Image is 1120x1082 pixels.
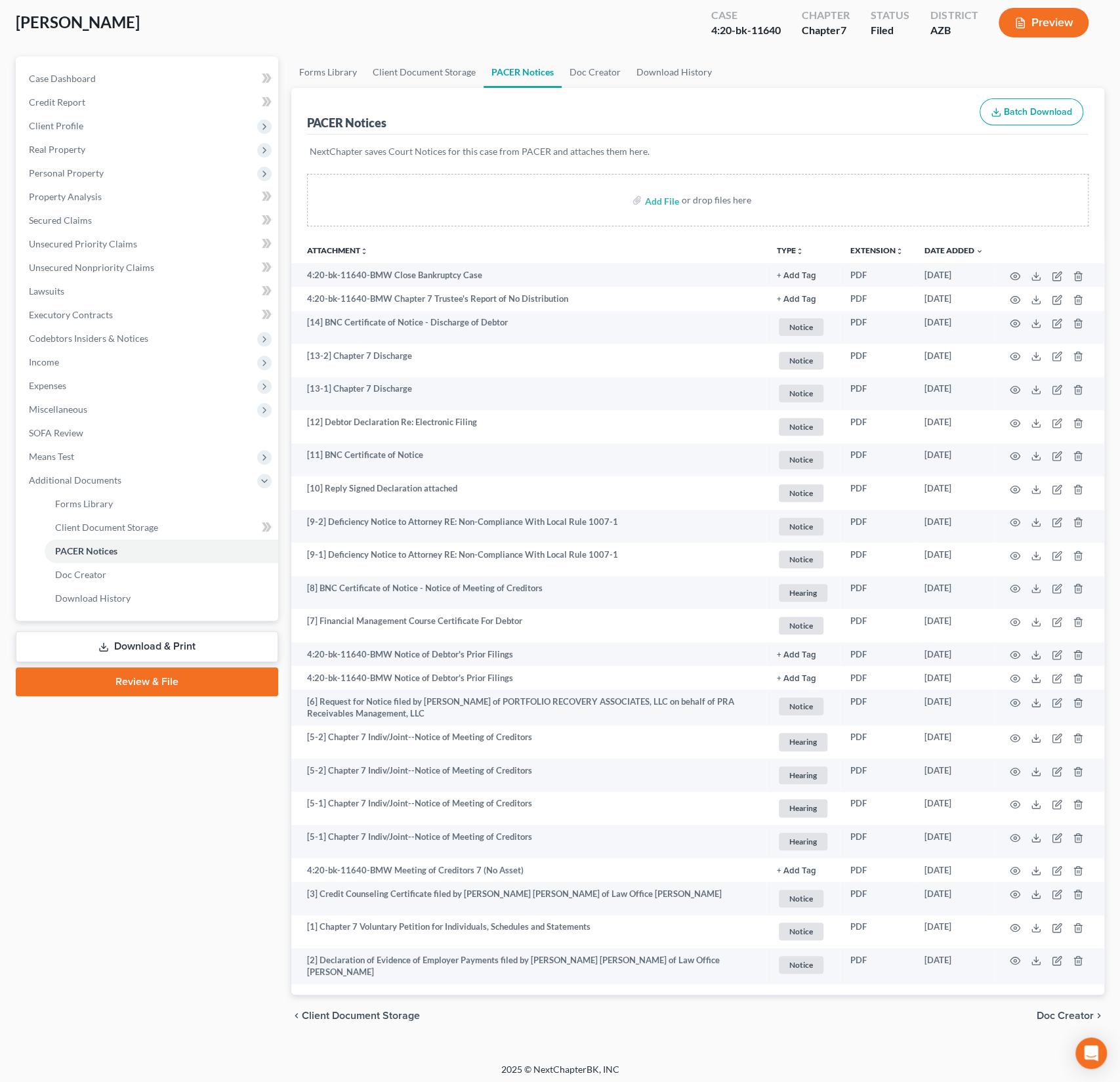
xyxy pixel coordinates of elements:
td: PDF [840,476,914,510]
span: Property Analysis [29,191,102,202]
a: Lawsuits [18,280,278,303]
a: + Add Tag [777,269,829,281]
td: PDF [840,609,914,642]
td: [14] BNC Certificate of Notice - Discharge of Debtor [291,311,766,344]
i: chevron_right [1094,1010,1104,1021]
td: PDF [840,444,914,477]
td: [2] Declaration of Evidence of Employer Payments filed by [PERSON_NAME] [PERSON_NAME] of Law Offi... [291,948,766,984]
a: Property Analysis [18,185,278,209]
td: [DATE] [914,287,994,310]
span: Unsecured Nonpriority Claims [29,262,154,273]
a: + Add Tag [777,672,829,684]
span: Forms Library [55,498,113,509]
span: Client Document Storage [302,1010,420,1021]
i: unfold_more [796,247,804,255]
a: Notice [777,383,829,404]
span: Notice [779,518,823,535]
td: [DATE] [914,311,994,344]
span: Notice [779,385,823,402]
a: Hearing [777,731,829,753]
a: SOFA Review [18,421,278,445]
td: [DATE] [914,948,994,984]
button: Batch Download [980,98,1083,126]
td: [DATE] [914,510,994,543]
div: District [930,8,978,23]
i: unfold_more [360,247,368,255]
span: Client Document Storage [55,522,158,533]
span: Hearing [779,733,827,751]
div: Chapter [802,8,850,23]
a: Notice [777,615,829,636]
td: 4:20-bk-11640-BMW Chapter 7 Trustee's Report of No Distribution [291,287,766,310]
a: PACER Notices [484,56,562,88]
button: TYPEunfold_more [777,247,804,255]
a: Forms Library [291,56,365,88]
span: Lawsuits [29,285,64,297]
td: [DATE] [914,642,994,666]
td: [DATE] [914,576,994,610]
td: [DATE] [914,410,994,444]
span: Notice [779,697,823,715]
td: PDF [840,948,914,984]
td: [DATE] [914,726,994,759]
span: Notice [779,451,823,468]
td: [DATE] [914,915,994,949]
td: [5-2] Chapter 7 Indiv/Joint--Notice of Meeting of Creditors [291,759,766,792]
a: Hearing [777,831,829,852]
td: PDF [840,642,914,666]
a: Client Document Storage [365,56,484,88]
a: + Add Tag [777,864,829,877]
td: 4:20-bk-11640-BMW Notice of Debtor's Prior Filings [291,642,766,666]
td: PDF [840,377,914,411]
td: [12] Debtor Declaration Re: Electronic Filing [291,410,766,444]
td: [5-1] Chapter 7 Indiv/Joint--Notice of Meeting of Creditors [291,792,766,825]
a: Notice [777,316,829,338]
span: PACER Notices [55,545,117,556]
a: Notice [777,482,829,504]
td: PDF [840,263,914,287]
td: [DATE] [914,825,994,858]
a: Notice [777,954,829,976]
span: [PERSON_NAME] [16,12,140,31]
span: Notice [779,352,823,369]
a: Download & Print [16,631,278,662]
td: [7] Financial Management Course Certificate For Debtor [291,609,766,642]
td: PDF [840,690,914,726]
span: 7 [840,24,846,36]
a: + Add Tag [777,293,829,305]
a: Notice [777,416,829,438]
td: PDF [840,825,914,858]
span: SOFA Review [29,427,83,438]
span: Real Property [29,144,85,155]
a: Doc Creator [562,56,629,88]
span: Codebtors Insiders & Notices [29,333,148,344]
a: Notice [777,888,829,909]
td: [DATE] [914,666,994,690]
td: [DATE] [914,344,994,377]
td: PDF [840,576,914,610]
span: Secured Claims [29,215,92,226]
td: [11] BNC Certificate of Notice [291,444,766,477]
td: 4:20-bk-11640-BMW Close Bankruptcy Case [291,263,766,287]
span: Executory Contracts [29,309,113,320]
span: Notice [779,923,823,940]
span: Notice [779,418,823,436]
div: Chapter [802,23,850,38]
td: [DATE] [914,476,994,510]
a: Unsecured Priority Claims [18,232,278,256]
span: Income [29,356,59,367]
td: [DATE] [914,858,994,882]
i: chevron_left [291,1010,302,1021]
span: Case Dashboard [29,73,96,84]
a: Client Document Storage [45,516,278,539]
td: [5-1] Chapter 7 Indiv/Joint--Notice of Meeting of Creditors [291,825,766,858]
td: PDF [840,344,914,377]
span: Unsecured Priority Claims [29,238,137,249]
button: + Add Tag [777,272,816,280]
span: Notice [779,890,823,907]
span: Credit Report [29,96,85,108]
span: Notice [779,551,823,568]
button: + Add Tag [777,295,816,304]
a: Extensionunfold_more [850,245,903,255]
span: Means Test [29,451,74,462]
